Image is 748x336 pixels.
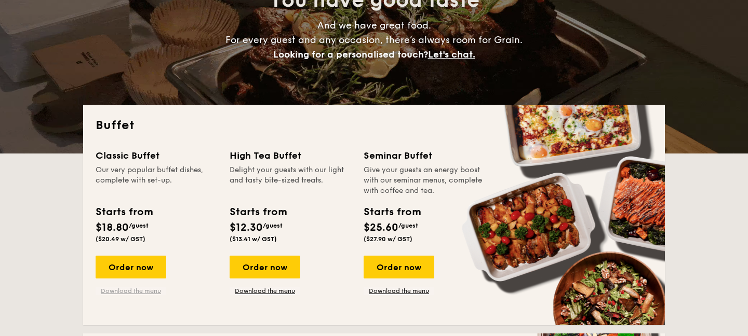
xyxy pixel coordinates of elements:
[230,204,286,220] div: Starts from
[398,222,418,229] span: /guest
[230,165,351,196] div: Delight your guests with our light and tasty bite-sized treats.
[96,221,129,234] span: $18.80
[230,148,351,163] div: High Tea Buffet
[96,117,652,134] h2: Buffet
[428,49,475,60] span: Let's chat.
[96,235,145,243] span: ($20.49 w/ GST)
[263,222,283,229] span: /guest
[364,256,434,278] div: Order now
[230,256,300,278] div: Order now
[96,165,217,196] div: Our very popular buffet dishes, complete with set-up.
[230,287,300,295] a: Download the menu
[96,256,166,278] div: Order now
[364,204,420,220] div: Starts from
[230,221,263,234] span: $12.30
[96,204,152,220] div: Starts from
[96,148,217,163] div: Classic Buffet
[364,148,485,163] div: Seminar Buffet
[364,235,412,243] span: ($27.90 w/ GST)
[230,235,277,243] span: ($13.41 w/ GST)
[129,222,149,229] span: /guest
[364,165,485,196] div: Give your guests an energy boost with our seminar menus, complete with coffee and tea.
[225,20,523,60] span: And we have great food. For every guest and any occasion, there’s always room for Grain.
[96,287,166,295] a: Download the menu
[364,287,434,295] a: Download the menu
[273,49,428,60] span: Looking for a personalised touch?
[364,221,398,234] span: $25.60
